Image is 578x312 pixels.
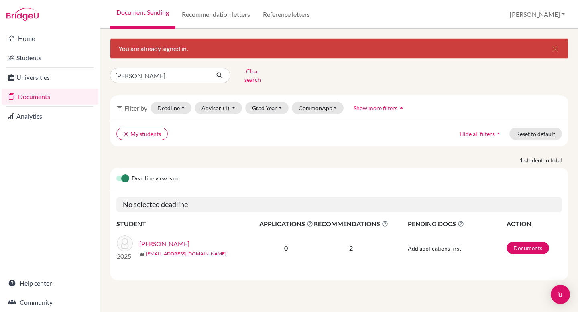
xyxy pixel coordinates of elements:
[2,30,98,47] a: Home
[460,130,495,137] span: Hide all filters
[116,105,123,111] i: filter_list
[139,252,144,257] span: mail
[195,102,242,114] button: Advisor(1)
[124,104,147,112] span: Filter by
[110,68,210,83] input: Find student by name...
[2,108,98,124] a: Analytics
[117,251,133,261] p: 2025
[223,105,229,111] span: (1)
[292,102,344,114] button: CommonApp
[542,39,568,58] button: Close
[354,105,397,111] span: Show more filters
[6,8,39,21] img: Bridge-U
[551,285,570,304] div: Open Intercom Messenger
[347,102,412,114] button: Show more filtersarrow_drop_up
[2,50,98,66] a: Students
[506,219,562,229] th: ACTION
[520,156,524,164] strong: 1
[116,197,562,212] h5: No selected deadline
[550,44,560,53] i: close
[2,89,98,105] a: Documents
[495,130,503,138] i: arrow_drop_up
[524,156,568,164] span: student in total
[116,128,168,140] button: clearMy students
[259,219,313,229] span: APPLICATIONS
[284,244,288,252] b: 0
[230,65,275,86] button: Clear search
[2,294,98,310] a: Community
[2,275,98,291] a: Help center
[132,174,180,184] span: Deadline view is on
[314,243,388,253] p: 2
[314,219,388,229] span: RECOMMENDATIONS
[110,38,568,59] div: You are already signed in.
[408,219,506,229] span: PENDING DOCS
[116,219,259,229] th: STUDENT
[151,102,191,114] button: Deadline
[506,7,568,22] button: [PERSON_NAME]
[408,245,461,252] span: Add applications first
[146,250,226,257] a: [EMAIL_ADDRESS][DOMAIN_NAME]
[123,131,129,137] i: clear
[453,128,509,140] button: Hide all filtersarrow_drop_up
[2,69,98,85] a: Universities
[397,104,405,112] i: arrow_drop_up
[117,235,133,251] img: Rees, Vincent
[139,239,189,249] a: [PERSON_NAME]
[245,102,289,114] button: Grad Year
[509,128,562,140] button: Reset to default
[507,242,549,254] a: Documents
